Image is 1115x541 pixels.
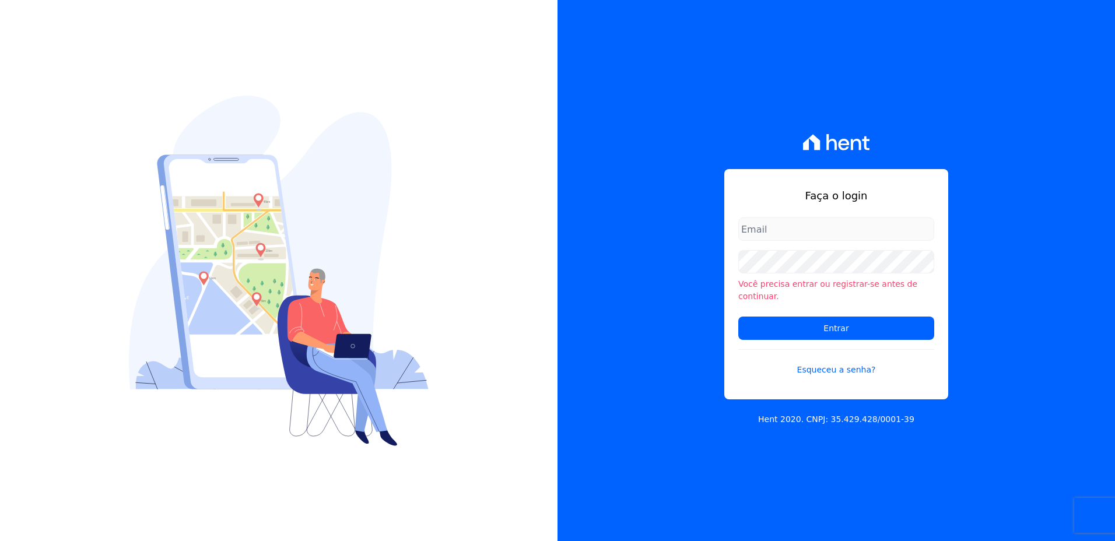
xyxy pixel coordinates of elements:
[738,278,934,303] li: Você precisa entrar ou registrar-se antes de continuar.
[738,217,934,241] input: Email
[738,317,934,340] input: Entrar
[738,188,934,203] h1: Faça o login
[129,96,429,446] img: Login
[758,413,914,426] p: Hent 2020. CNPJ: 35.429.428/0001-39
[738,349,934,376] a: Esqueceu a senha?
